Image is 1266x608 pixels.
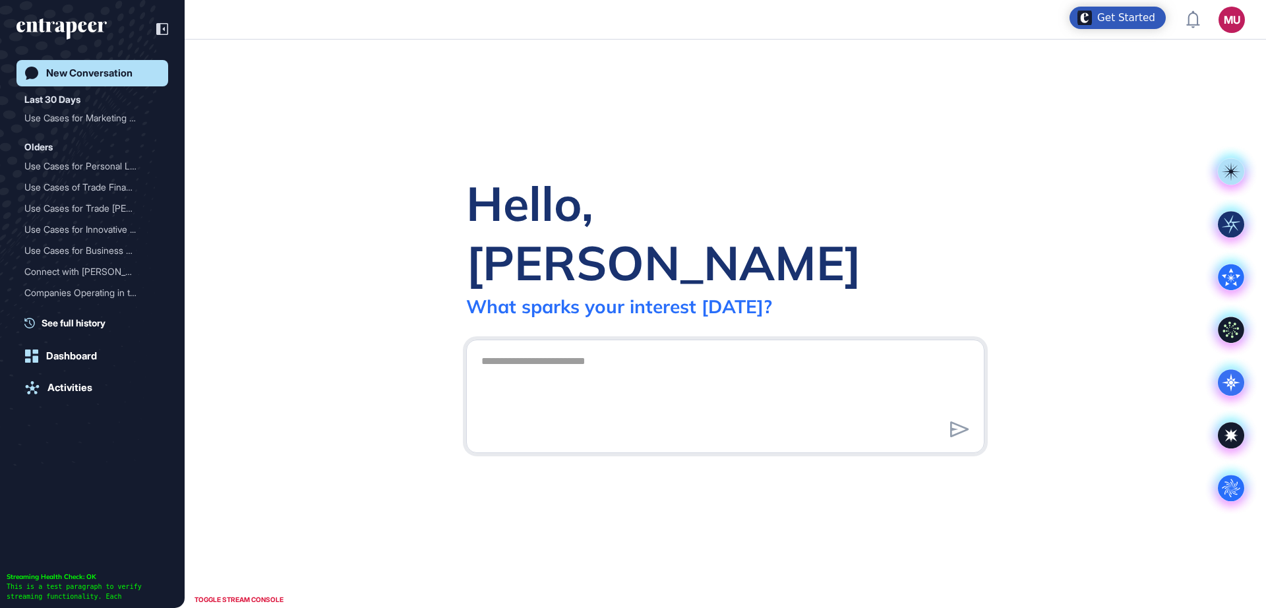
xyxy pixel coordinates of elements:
a: Dashboard [16,343,168,369]
div: Get Started [1097,11,1155,24]
div: Use Cases for Business Loan Products [24,240,160,261]
button: MU [1219,7,1245,33]
img: launcher-image-alternative-text [1077,11,1092,25]
div: Use Cases for Personal Lo... [24,156,150,177]
div: TOGGLE STREAM CONSOLE [191,592,287,608]
div: Last 30 Days [24,92,80,107]
div: Companies Operating in th... [24,282,150,303]
div: Companies Operating in the High Precision Laser Industry [24,282,160,303]
div: Companies Focused on Deca... [24,303,150,324]
div: Activities [47,382,92,394]
div: Open Get Started checklist [1070,7,1166,29]
span: See full history [42,316,105,330]
div: entrapeer-logo [16,18,107,40]
div: Use Cases for Personal Loans [24,156,160,177]
div: Use Cases for Trade [PERSON_NAME]... [24,198,150,219]
div: Use Cases for Innovative Payment Methods [24,219,160,240]
div: Connect with [PERSON_NAME] [24,261,150,282]
div: Use Cases of Trade Financ... [24,177,150,198]
div: Use Cases for Trade Finance Products [24,198,160,219]
div: Hello, [PERSON_NAME] [466,173,984,292]
div: Companies Focused on Decarbonization Efforts [24,303,160,324]
div: Connect with Nash [24,261,160,282]
div: Use Cases for Marketing Action Prioritization [24,107,160,129]
div: Use Cases for Marketing A... [24,107,150,129]
div: Dashboard [46,350,97,362]
div: New Conversation [46,67,133,79]
div: What sparks your interest [DATE]? [466,295,772,318]
a: New Conversation [16,60,168,86]
div: Use Cases of Trade Finance Products [24,177,160,198]
div: Olders [24,139,53,155]
div: Use Cases for Innovative ... [24,219,150,240]
div: Use Cases for Business Lo... [24,240,150,261]
a: Activities [16,375,168,401]
a: See full history [24,316,168,330]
